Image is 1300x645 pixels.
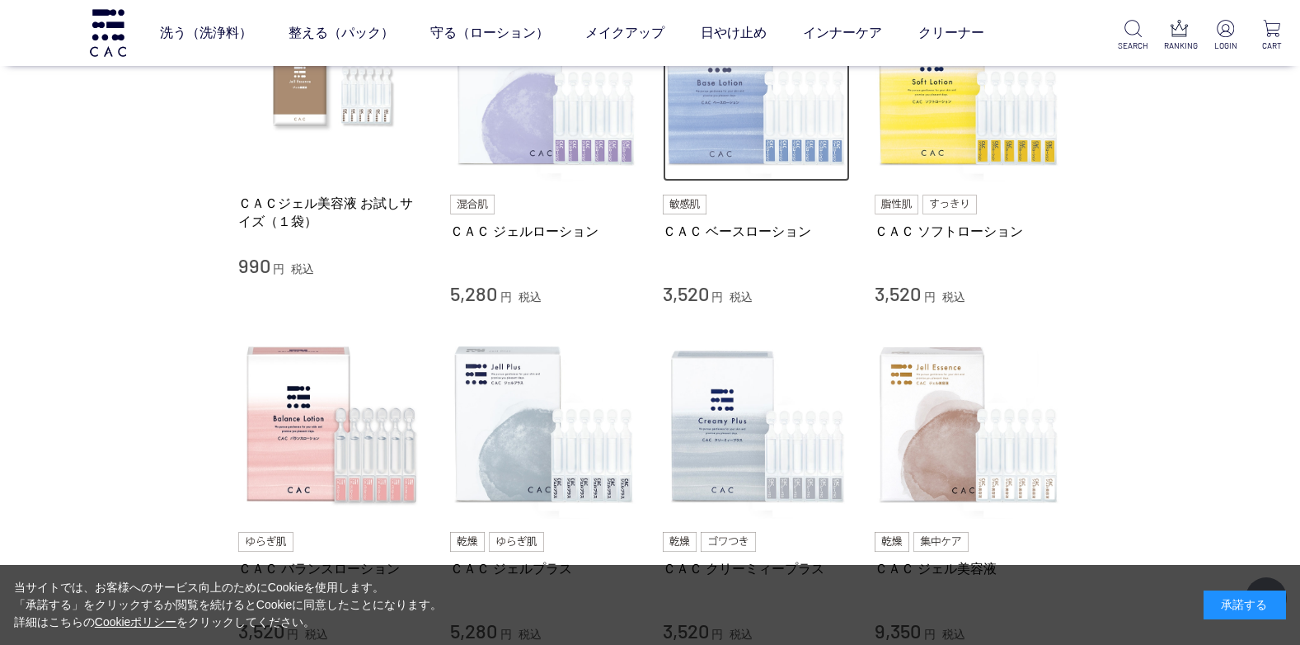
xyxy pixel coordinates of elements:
[1211,40,1241,52] p: LOGIN
[1257,40,1287,52] p: CART
[160,10,252,56] a: 洗う（洗浄料）
[701,532,756,552] img: ゴワつき
[1118,20,1147,52] a: SEARCH
[450,532,485,552] img: 乾燥
[701,10,767,56] a: 日やけ止め
[663,195,707,214] img: 敏感肌
[273,262,284,275] span: 円
[875,223,1063,240] a: ＣＡＣ ソフトローション
[500,290,512,304] span: 円
[803,10,882,56] a: インナーケア
[875,281,921,305] span: 3,520
[875,195,918,214] img: 脂性肌
[450,560,638,577] a: ＣＡＣ ジェルプラス
[942,290,965,304] span: 税込
[663,560,851,577] a: ＣＡＣ クリーミィープラス
[289,10,394,56] a: 整える（パック）
[430,10,549,56] a: 守る（ローション）
[238,195,426,230] a: ＣＡＣジェル美容液 お試しサイズ（１袋）
[519,290,542,304] span: 税込
[450,281,497,305] span: 5,280
[924,290,936,304] span: 円
[730,290,753,304] span: 税込
[238,332,426,520] img: ＣＡＣ バランスローション
[663,332,851,520] img: ＣＡＣ クリーミィープラス
[14,579,443,631] div: 当サイトでは、お客様へのサービス向上のためにCookieを使用します。 「承諾する」をクリックするか閲覧を続けるとCookieに同意したことになります。 詳細はこちらの をクリックしてください。
[1257,20,1287,52] a: CART
[1118,40,1147,52] p: SEARCH
[875,560,1063,577] a: ＣＡＣ ジェル美容液
[663,532,697,552] img: 乾燥
[291,262,314,275] span: 税込
[450,332,638,520] img: ＣＡＣ ジェルプラス
[95,615,177,629] a: Cookieポリシー
[918,10,984,56] a: クリーナー
[663,281,709,305] span: 3,520
[489,532,545,552] img: ゆらぎ肌
[87,9,129,56] img: logo
[922,195,977,214] img: すっきり
[875,532,909,552] img: 乾燥
[450,195,495,214] img: 混合肌
[450,223,638,240] a: ＣＡＣ ジェルローション
[238,532,294,552] img: ゆらぎ肌
[1164,40,1194,52] p: RANKING
[1164,20,1194,52] a: RANKING
[913,532,969,552] img: 集中ケア
[585,10,664,56] a: メイクアップ
[663,223,851,240] a: ＣＡＣ ベースローション
[875,332,1063,520] img: ＣＡＣ ジェル美容液
[238,560,426,577] a: ＣＡＣ バランスローション
[238,253,270,277] span: 990
[1211,20,1241,52] a: LOGIN
[711,290,723,304] span: 円
[1204,591,1286,619] div: 承諾する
